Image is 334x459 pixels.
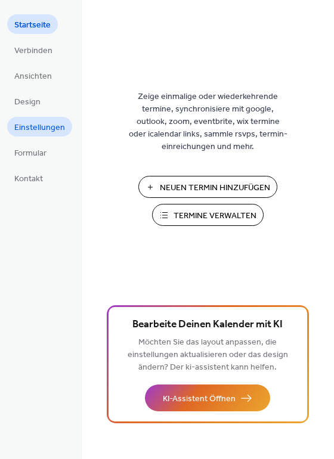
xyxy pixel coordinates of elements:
button: Termine Verwalten [152,204,264,226]
button: KI-Assistent Öffnen [145,384,270,411]
a: Ansichten [7,66,59,85]
span: Verbinden [14,45,52,57]
span: KI-Assistent Öffnen [163,393,236,405]
span: Einstellungen [14,122,65,134]
span: Formular [14,147,47,160]
span: Ansichten [14,70,52,83]
span: Möchten Sie das layout anpassen, die einstellungen aktualisieren oder das design ändern? Der ki-a... [128,334,288,376]
span: Startseite [14,19,51,32]
span: Neuen Termin Hinzufügen [160,182,270,194]
button: Neuen Termin Hinzufügen [138,176,277,198]
a: Verbinden [7,40,60,60]
a: Kontakt [7,168,50,188]
a: Formular [7,142,54,162]
span: Zeige einmalige oder wiederkehrende termine, synchronisiere mit google, outlook, zoom, eventbrite... [128,91,289,153]
span: Termine Verwalten [174,210,256,222]
a: Design [7,91,48,111]
span: Design [14,96,41,108]
a: Startseite [7,14,58,34]
span: Bearbeite Deinen Kalender mit KI [132,317,283,333]
a: Einstellungen [7,117,72,137]
span: Kontakt [14,173,43,185]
